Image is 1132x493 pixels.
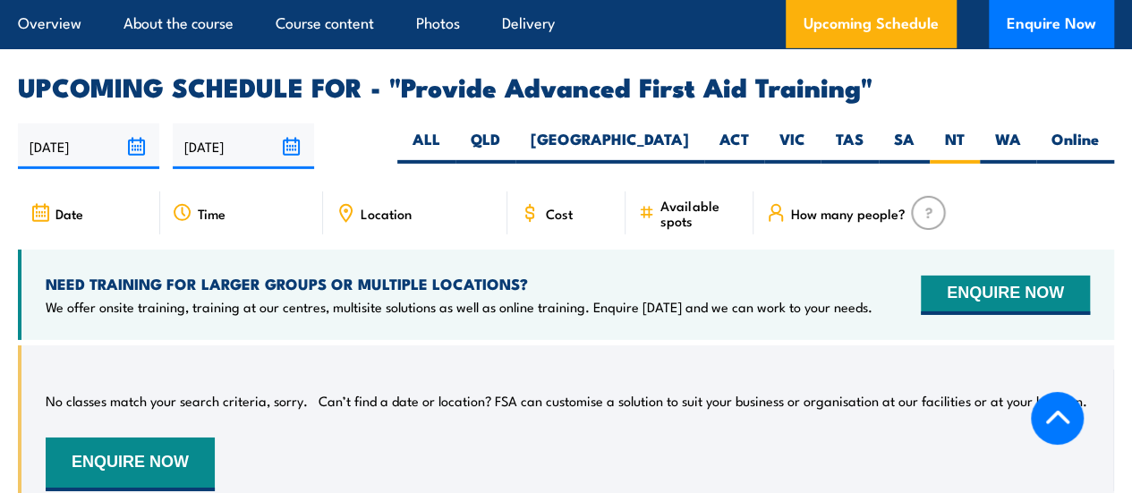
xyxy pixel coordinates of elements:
span: How many people? [791,206,906,221]
input: From date [18,123,159,169]
label: Online [1036,129,1114,164]
h2: UPCOMING SCHEDULE FOR - "Provide Advanced First Aid Training" [18,74,1114,98]
label: QLD [455,129,515,164]
span: Location [361,206,412,221]
span: Date [55,206,83,221]
label: NT [930,129,980,164]
label: TAS [821,129,879,164]
p: We offer onsite training, training at our centres, multisite solutions as well as online training... [46,298,872,316]
h4: NEED TRAINING FOR LARGER GROUPS OR MULTIPLE LOCATIONS? [46,274,872,293]
label: [GEOGRAPHIC_DATA] [515,129,704,164]
label: WA [980,129,1036,164]
span: Cost [545,206,572,221]
label: ACT [704,129,764,164]
span: Time [198,206,226,221]
label: SA [879,129,930,164]
p: No classes match your search criteria, sorry. [46,392,308,410]
button: ENQUIRE NOW [921,276,1090,315]
label: ALL [397,129,455,164]
button: ENQUIRE NOW [46,438,215,491]
input: To date [173,123,314,169]
label: VIC [764,129,821,164]
p: Can’t find a date or location? FSA can customise a solution to suit your business or organisation... [319,392,1087,410]
span: Available spots [660,198,741,228]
